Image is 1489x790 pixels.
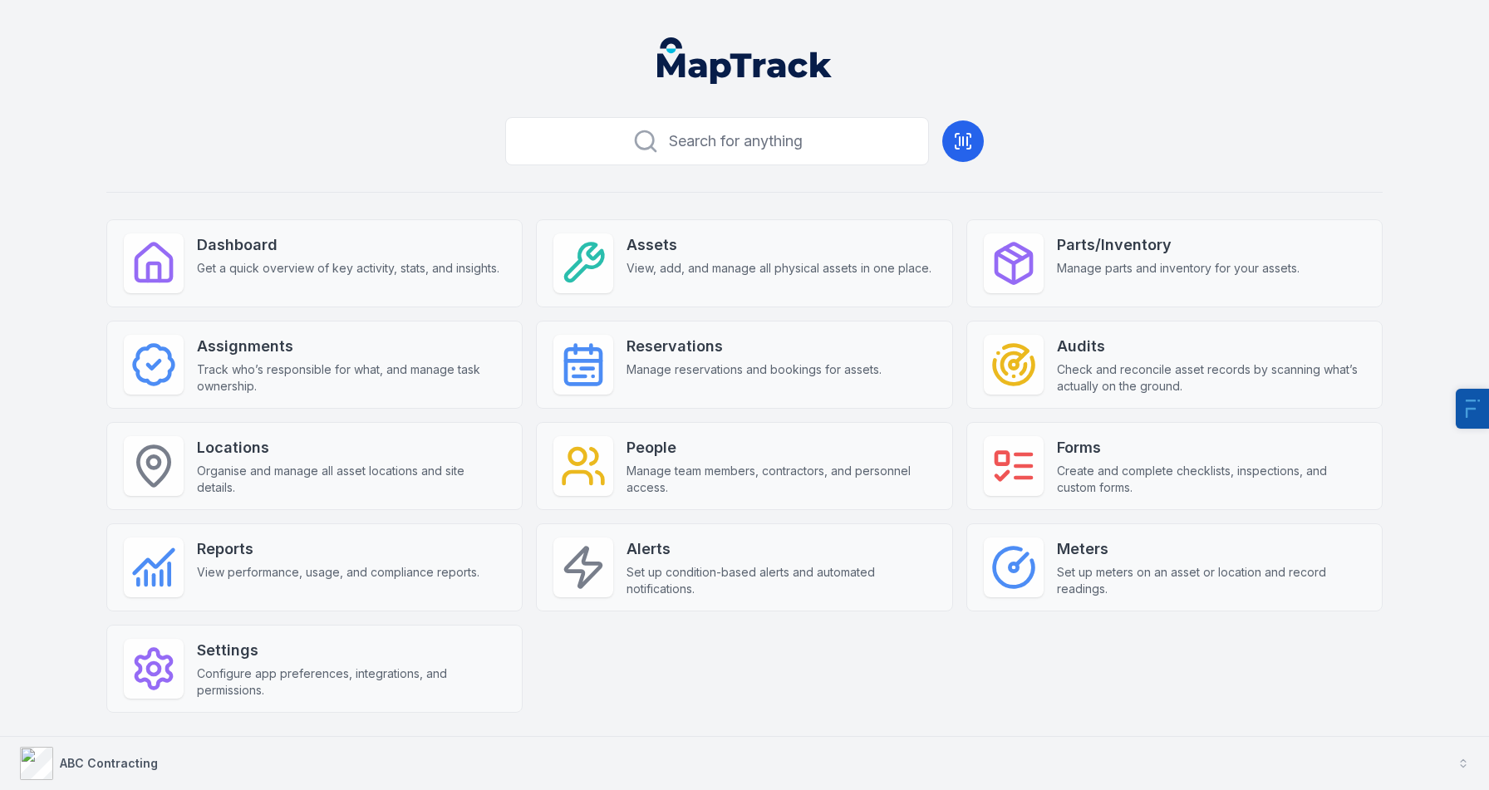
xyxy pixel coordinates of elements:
strong: Reservations [627,335,882,358]
a: AuditsCheck and reconcile asset records by scanning what’s actually on the ground. [966,321,1383,409]
span: Set up condition-based alerts and automated notifications. [627,564,935,597]
a: MetersSet up meters on an asset or location and record readings. [966,523,1383,611]
strong: Forms [1057,436,1365,459]
strong: Locations [197,436,505,459]
strong: ABC Contracting [60,756,158,770]
a: ReservationsManage reservations and bookings for assets. [536,321,952,409]
strong: Assets [627,233,931,257]
a: FormsCreate and complete checklists, inspections, and custom forms. [966,422,1383,510]
span: View, add, and manage all physical assets in one place. [627,260,931,277]
strong: Parts/Inventory [1057,233,1300,257]
a: PeopleManage team members, contractors, and personnel access. [536,422,952,510]
strong: People [627,436,935,459]
span: Get a quick overview of key activity, stats, and insights. [197,260,499,277]
a: LocationsOrganise and manage all asset locations and site details. [106,422,523,510]
a: DashboardGet a quick overview of key activity, stats, and insights. [106,219,523,307]
strong: Assignments [197,335,505,358]
strong: Reports [197,537,479,561]
span: Manage team members, contractors, and personnel access. [627,463,935,496]
strong: Alerts [627,537,935,561]
span: Configure app preferences, integrations, and permissions. [197,665,505,699]
button: Search for anything [505,117,929,165]
a: Parts/InventoryManage parts and inventory for your assets. [966,219,1383,307]
a: ReportsView performance, usage, and compliance reports. [106,523,523,611]
a: AlertsSet up condition-based alerts and automated notifications. [536,523,952,611]
a: SettingsConfigure app preferences, integrations, and permissions. [106,625,523,713]
strong: Dashboard [197,233,499,257]
span: Manage parts and inventory for your assets. [1057,260,1300,277]
span: Manage reservations and bookings for assets. [627,361,882,378]
span: View performance, usage, and compliance reports. [197,564,479,581]
span: Create and complete checklists, inspections, and custom forms. [1057,463,1365,496]
strong: Settings [197,639,505,662]
span: Track who’s responsible for what, and manage task ownership. [197,361,505,395]
span: Check and reconcile asset records by scanning what’s actually on the ground. [1057,361,1365,395]
span: Organise and manage all asset locations and site details. [197,463,505,496]
strong: Meters [1057,537,1365,561]
nav: Global [631,37,858,84]
strong: Audits [1057,335,1365,358]
a: AssignmentsTrack who’s responsible for what, and manage task ownership. [106,321,523,409]
span: Search for anything [669,130,803,153]
span: Set up meters on an asset or location and record readings. [1057,564,1365,597]
a: AssetsView, add, and manage all physical assets in one place. [536,219,952,307]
